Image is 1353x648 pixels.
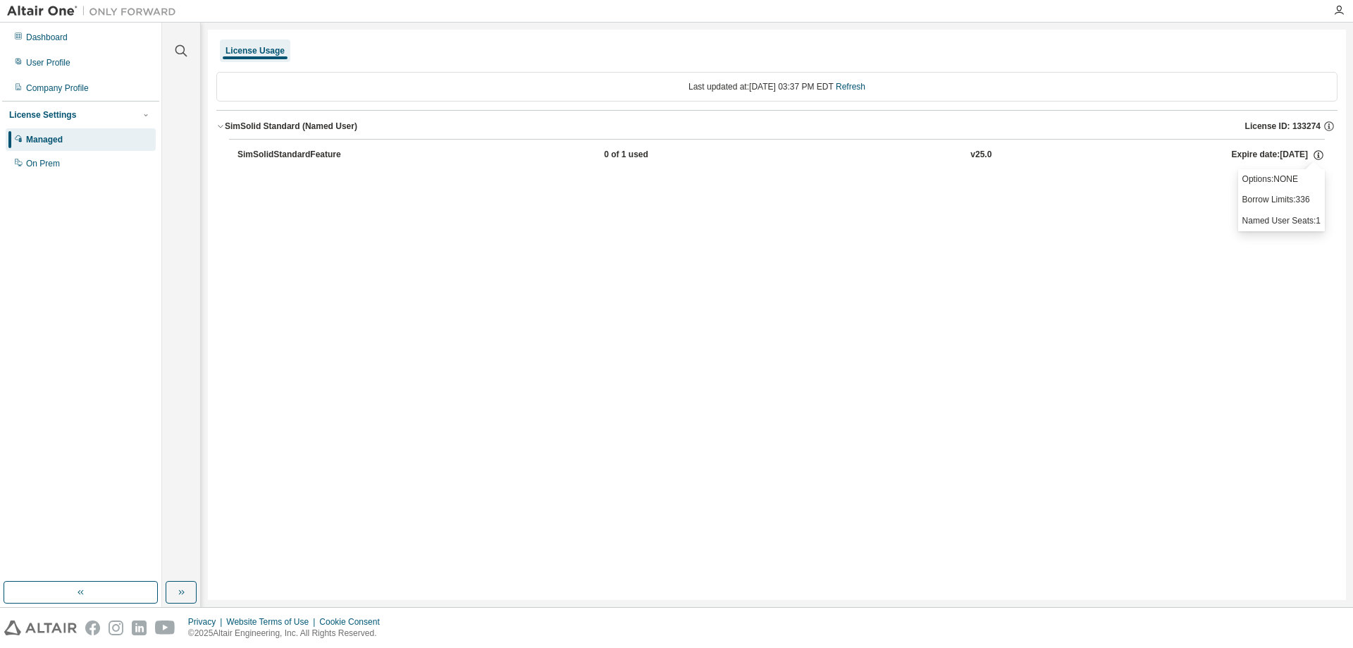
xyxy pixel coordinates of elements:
[26,82,89,94] div: Company Profile
[226,616,319,628] div: Website Terms of Use
[188,628,388,640] p: © 2025 Altair Engineering, Inc. All Rights Reserved.
[836,82,865,92] a: Refresh
[1242,194,1321,206] p: Borrow Limits: 336
[237,149,364,161] div: SimSolidStandardFeature
[109,621,123,635] img: instagram.svg
[237,140,1325,171] button: SimSolidStandardFeature0 of 1 usedv25.0Expire date:[DATE]
[225,45,285,56] div: License Usage
[970,149,991,161] div: v25.0
[225,121,357,132] div: SimSolid Standard (Named User)
[216,111,1337,142] button: SimSolid Standard (Named User)License ID: 133274
[26,158,60,169] div: On Prem
[85,621,100,635] img: facebook.svg
[26,57,70,68] div: User Profile
[9,109,76,121] div: License Settings
[132,621,147,635] img: linkedin.svg
[604,149,731,161] div: 0 of 1 used
[155,621,175,635] img: youtube.svg
[188,616,226,628] div: Privacy
[1242,173,1321,185] p: Options: NONE
[26,32,68,43] div: Dashboard
[4,621,77,635] img: altair_logo.svg
[7,4,183,18] img: Altair One
[1232,149,1325,161] div: Expire date: [DATE]
[1245,121,1321,132] span: License ID: 133274
[319,616,388,628] div: Cookie Consent
[216,72,1337,102] div: Last updated at: [DATE] 03:37 PM EDT
[26,134,63,145] div: Managed
[1242,215,1321,227] p: Named User Seats: 1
